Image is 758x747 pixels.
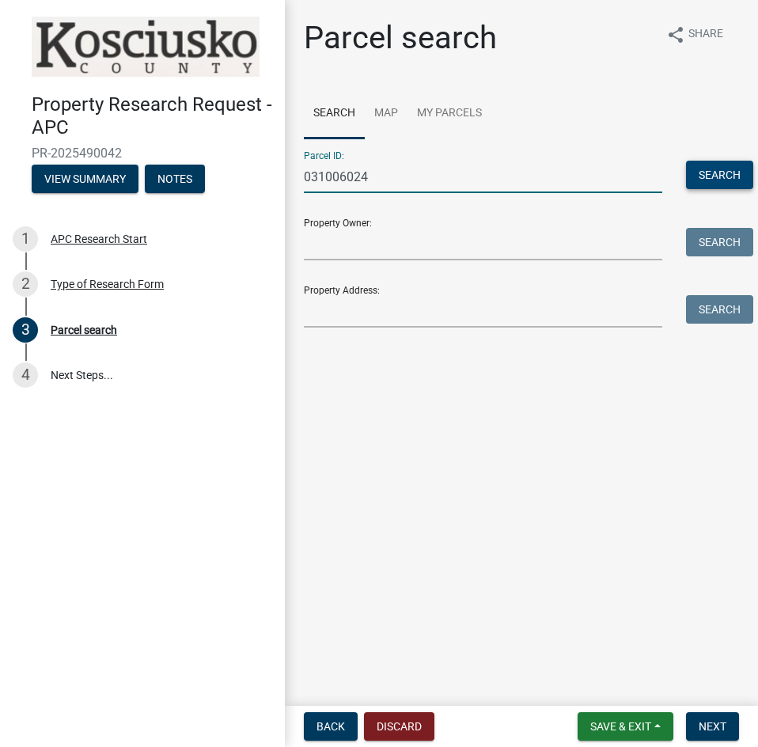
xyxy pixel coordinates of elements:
[407,89,491,139] a: My Parcels
[688,25,723,44] span: Share
[304,19,497,57] h1: Parcel search
[365,89,407,139] a: Map
[686,228,753,256] button: Search
[686,161,753,189] button: Search
[13,271,38,297] div: 2
[13,226,38,252] div: 1
[316,720,345,733] span: Back
[32,165,138,193] button: View Summary
[578,712,673,741] button: Save & Exit
[304,712,358,741] button: Back
[364,712,434,741] button: Discard
[51,324,117,336] div: Parcel search
[145,165,205,193] button: Notes
[666,25,685,44] i: share
[51,279,164,290] div: Type of Research Form
[32,173,138,186] wm-modal-confirm: Summary
[13,317,38,343] div: 3
[304,89,365,139] a: Search
[32,146,253,161] span: PR-2025490042
[686,712,739,741] button: Next
[32,17,260,77] img: Kosciusko County, Indiana
[13,362,38,388] div: 4
[699,720,726,733] span: Next
[590,720,651,733] span: Save & Exit
[51,233,147,245] div: APC Research Start
[145,173,205,186] wm-modal-confirm: Notes
[32,93,272,139] h4: Property Research Request - APC
[654,19,736,50] button: shareShare
[686,295,753,324] button: Search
